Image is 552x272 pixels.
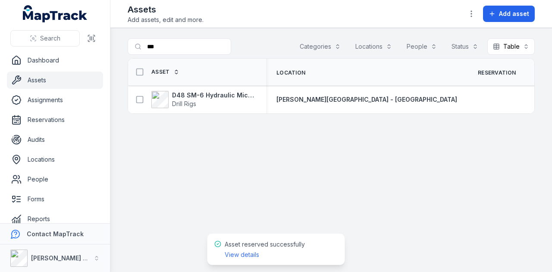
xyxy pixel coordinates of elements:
button: Table [487,38,535,55]
span: Location [276,69,305,76]
button: Add asset [483,6,535,22]
span: Drill Rigs [172,100,196,107]
a: Locations [7,151,103,168]
a: D48 SM-6 Hydraulic Micro Drill RigDrill Rigs [151,91,256,108]
strong: Contact MapTrack [27,230,84,238]
span: Asset [151,69,170,75]
a: Asset [151,69,179,75]
span: Add assets, edit and more. [128,16,204,24]
span: [PERSON_NAME][GEOGRAPHIC_DATA] - [GEOGRAPHIC_DATA] [276,96,457,103]
a: MapTrack [23,5,88,22]
strong: [PERSON_NAME] Group [31,254,102,262]
a: [PERSON_NAME][GEOGRAPHIC_DATA] - [GEOGRAPHIC_DATA] [276,95,457,104]
button: Locations [350,38,398,55]
button: Status [446,38,484,55]
a: Reports [7,210,103,228]
h2: Assets [128,3,204,16]
span: Search [40,34,60,43]
span: Asset reserved successfully [225,241,305,258]
button: Categories [294,38,346,55]
span: Add asset [499,9,529,18]
a: Dashboard [7,52,103,69]
a: View details [225,250,259,259]
a: Reservations [7,111,103,128]
span: Reservation [478,69,516,76]
button: People [401,38,442,55]
a: Audits [7,131,103,148]
button: Search [10,30,80,47]
strong: D48 SM-6 Hydraulic Micro Drill Rig [172,91,256,100]
a: People [7,171,103,188]
a: Assets [7,72,103,89]
a: Assignments [7,91,103,109]
a: Forms [7,191,103,208]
